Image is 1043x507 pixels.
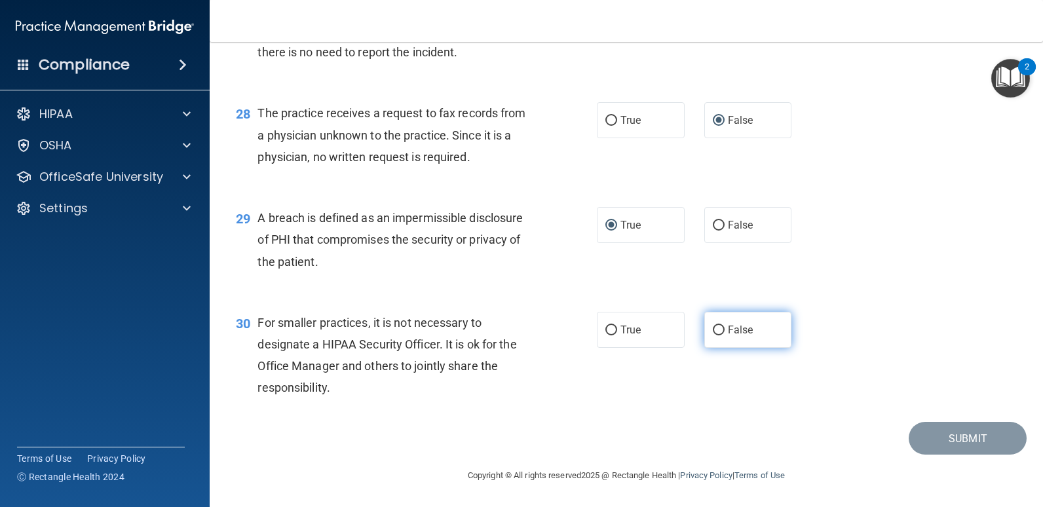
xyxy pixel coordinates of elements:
a: Privacy Policy [680,470,732,480]
img: PMB logo [16,14,194,40]
span: True [620,219,641,231]
span: The practice receives a request to fax records from a physician unknown to the practice. Since it... [257,106,525,163]
span: True [620,114,641,126]
input: True [605,326,617,335]
span: 28 [236,106,250,122]
span: True [620,324,641,336]
a: Privacy Policy [87,452,146,465]
p: OfficeSafe University [39,169,163,185]
button: Open Resource Center, 2 new notifications [991,59,1030,98]
span: For smaller practices, it is not necessary to designate a HIPAA Security Officer. It is ok for th... [257,316,516,395]
input: False [713,326,725,335]
div: Copyright © All rights reserved 2025 @ Rectangle Health | | [387,455,865,497]
span: False [728,219,753,231]
a: HIPAA [16,106,191,122]
span: False [728,114,753,126]
a: Settings [16,200,191,216]
a: Terms of Use [17,452,71,465]
p: Settings [39,200,88,216]
a: OSHA [16,138,191,153]
input: True [605,221,617,231]
span: 30 [236,316,250,331]
span: A breach is defined as an impermissible disclosure of PHI that compromises the security or privac... [257,211,523,268]
iframe: Drift Widget Chat Controller [816,414,1027,466]
input: False [713,221,725,231]
p: OSHA [39,138,72,153]
input: True [605,116,617,126]
span: 29 [236,211,250,227]
h4: Compliance [39,56,130,74]
div: 2 [1025,67,1029,84]
p: HIPAA [39,106,73,122]
span: Ⓒ Rectangle Health 2024 [17,470,124,483]
input: False [713,116,725,126]
span: False [728,324,753,336]
a: OfficeSafe University [16,169,191,185]
a: Terms of Use [734,470,785,480]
